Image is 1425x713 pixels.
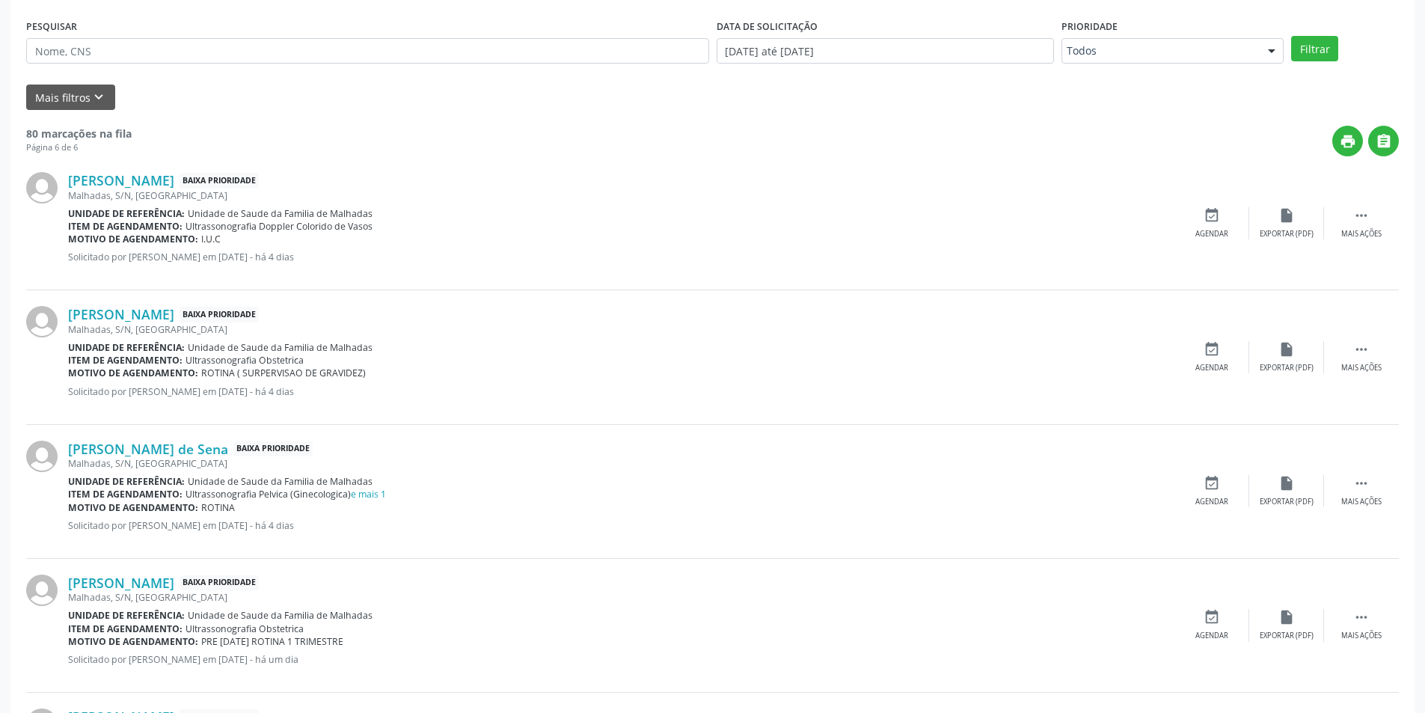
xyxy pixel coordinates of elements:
[1278,609,1295,625] i: insert_drive_file
[1204,207,1220,224] i: event_available
[1061,15,1118,38] label: Prioridade
[91,89,107,105] i: keyboard_arrow_down
[1332,126,1363,156] button: print
[26,141,132,154] div: Página 6 de 6
[68,306,174,322] a: [PERSON_NAME]
[1340,133,1356,150] i: print
[188,609,373,622] span: Unidade de Saude da Familia de Malhadas
[1353,475,1370,492] i: 
[68,519,1174,532] p: Solicitado por [PERSON_NAME] em [DATE] - há 4 dias
[68,488,183,501] b: Item de agendamento:
[26,575,58,606] img: img
[68,172,174,189] a: [PERSON_NAME]
[1204,341,1220,358] i: event_available
[1260,497,1314,507] div: Exportar (PDF)
[68,575,174,591] a: [PERSON_NAME]
[1204,475,1220,492] i: event_available
[1195,229,1228,239] div: Agendar
[26,172,58,204] img: img
[1278,341,1295,358] i: insert_drive_file
[26,126,132,141] strong: 80 marcações na fila
[68,609,185,622] b: Unidade de referência:
[717,15,818,38] label: DATA DE SOLICITAÇÃO
[351,488,386,501] a: e mais 1
[1291,36,1338,61] button: Filtrar
[188,341,373,354] span: Unidade de Saude da Familia de Malhadas
[201,367,366,379] span: ROTINA ( SURPERVISAO DE GRAVIDEZ)
[233,441,313,457] span: Baixa Prioridade
[68,622,183,635] b: Item de agendamento:
[26,85,115,111] button: Mais filtroskeyboard_arrow_down
[68,220,183,233] b: Item de agendamento:
[26,306,58,337] img: img
[1067,43,1253,58] span: Todos
[1195,631,1228,641] div: Agendar
[1341,631,1382,641] div: Mais ações
[68,653,1174,666] p: Solicitado por [PERSON_NAME] em [DATE] - há um dia
[1376,133,1392,150] i: 
[1341,497,1382,507] div: Mais ações
[1353,609,1370,625] i: 
[68,635,198,648] b: Motivo de agendamento:
[68,354,183,367] b: Item de agendamento:
[68,475,185,488] b: Unidade de referência:
[180,307,259,322] span: Baixa Prioridade
[68,457,1174,470] div: Malhadas, S/N, [GEOGRAPHIC_DATA]
[188,475,373,488] span: Unidade de Saude da Familia de Malhadas
[68,501,198,514] b: Motivo de agendamento:
[180,173,259,189] span: Baixa Prioridade
[1278,475,1295,492] i: insert_drive_file
[68,207,185,220] b: Unidade de referência:
[26,441,58,472] img: img
[1353,207,1370,224] i: 
[186,488,386,501] span: Ultrassonografia Pelvica (Ginecologica)
[68,441,228,457] a: [PERSON_NAME] de Sena
[717,38,1054,64] input: Selecione um intervalo
[1368,126,1399,156] button: 
[1353,341,1370,358] i: 
[1260,229,1314,239] div: Exportar (PDF)
[68,591,1174,604] div: Malhadas, S/N, [GEOGRAPHIC_DATA]
[201,635,343,648] span: PRE [DATE] ROTINA 1 TRIMESTRE
[68,341,185,354] b: Unidade de referência:
[68,385,1174,398] p: Solicitado por [PERSON_NAME] em [DATE] - há 4 dias
[180,575,259,591] span: Baixa Prioridade
[26,38,709,64] input: Nome, CNS
[68,233,198,245] b: Motivo de agendamento:
[186,220,373,233] span: Ultrassonografia Doppler Colorido de Vasos
[186,354,304,367] span: Ultrassonografia Obstetrica
[186,622,304,635] span: Ultrassonografia Obstetrica
[1204,609,1220,625] i: event_available
[188,207,373,220] span: Unidade de Saude da Familia de Malhadas
[68,367,198,379] b: Motivo de agendamento:
[1278,207,1295,224] i: insert_drive_file
[68,323,1174,336] div: Malhadas, S/N, [GEOGRAPHIC_DATA]
[1341,229,1382,239] div: Mais ações
[68,251,1174,263] p: Solicitado por [PERSON_NAME] em [DATE] - há 4 dias
[1195,497,1228,507] div: Agendar
[1195,363,1228,373] div: Agendar
[1260,363,1314,373] div: Exportar (PDF)
[1260,631,1314,641] div: Exportar (PDF)
[201,501,235,514] span: ROTINA
[26,15,77,38] label: PESQUISAR
[1341,363,1382,373] div: Mais ações
[201,233,221,245] span: I.U.C
[68,189,1174,202] div: Malhadas, S/N, [GEOGRAPHIC_DATA]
